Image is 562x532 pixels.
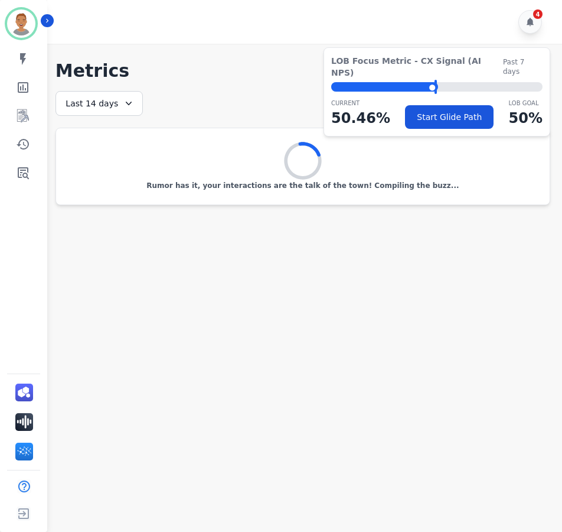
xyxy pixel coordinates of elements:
button: Start Glide Path [405,105,494,129]
p: Rumor has it, your interactions are the talk of the town! Compiling the buzz... [146,181,459,190]
p: CURRENT [331,99,390,108]
img: Bordered avatar [7,9,35,38]
p: 50.46 % [331,108,390,129]
div: ⬤ [331,82,438,92]
div: Last 14 days [55,91,143,116]
h1: Metrics [55,60,550,82]
span: LOB Focus Metric - CX Signal (AI NPS) [331,55,503,79]
p: LOB Goal [509,99,543,108]
div: 4 [533,9,543,19]
p: 50 % [509,108,543,129]
span: Past 7 days [503,57,543,76]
